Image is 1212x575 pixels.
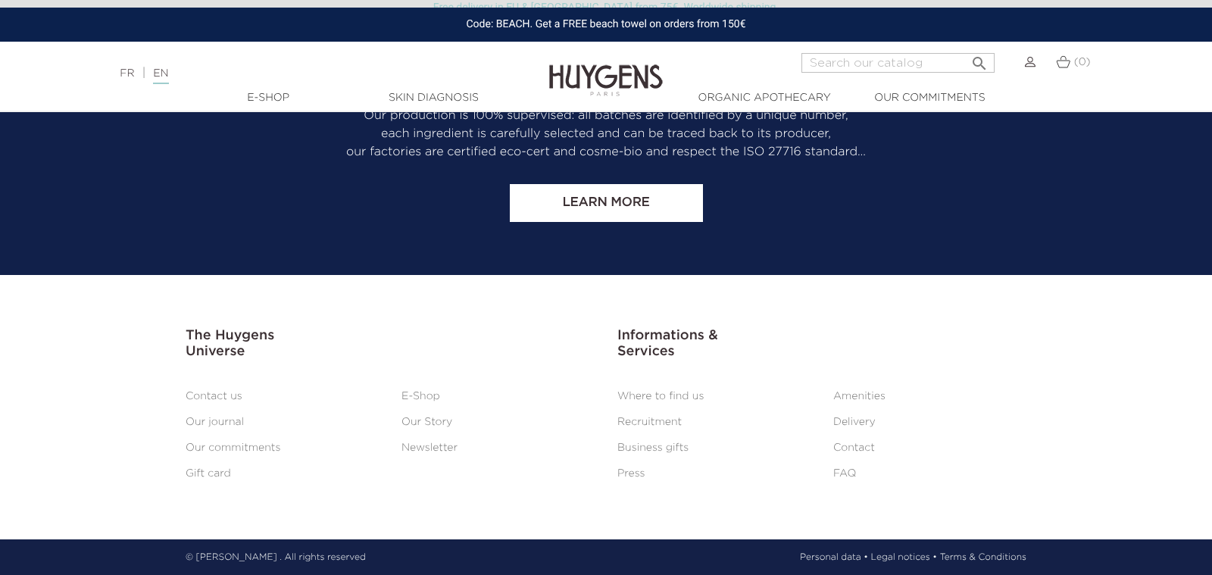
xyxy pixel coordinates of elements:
[617,391,704,402] a: Where to find us
[358,90,509,106] a: Skin Diagnosis
[186,442,280,453] a: Our commitments
[401,391,440,402] a: E-Shop
[970,50,989,68] i: 
[833,417,876,427] a: Delivery
[401,417,452,427] a: Our Story
[549,40,663,98] img: Huygens
[940,551,1026,564] a: Terms & Conditions
[689,90,840,106] a: Organic Apothecary
[801,53,995,73] input: Search
[186,143,1026,161] p: our factories are certified eco-cert and cosme-bio and respect the ISO 27716 standard…
[1074,57,1091,67] span: (0)
[617,328,1026,361] h3: Informations & Services
[186,417,244,427] a: Our journal
[112,64,493,83] div: |
[186,125,1026,143] p: each ingredient is carefully selected and can be traced back to its producer,
[617,442,689,453] a: Business gifts
[153,68,168,84] a: EN
[186,328,595,361] h3: The Huygens Universe
[186,468,231,479] a: Gift card
[833,391,886,402] a: Amenities
[800,551,868,564] a: Personal data •
[186,107,1026,125] p: Our production is 100% supervised: all batches are identified by a unique number,
[833,468,856,479] a: FAQ
[871,551,937,564] a: Legal notices •
[192,90,344,106] a: E-Shop
[186,551,366,564] p: © [PERSON_NAME] . All rights reserved
[833,442,875,453] a: Contact
[617,468,645,479] a: Press
[186,391,242,402] a: Contact us
[966,48,993,69] button: 
[854,90,1005,106] a: Our commitments
[401,442,458,453] a: Newsletter
[510,184,703,222] a: Learn more
[617,417,682,427] a: Recruitment
[120,68,134,79] a: FR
